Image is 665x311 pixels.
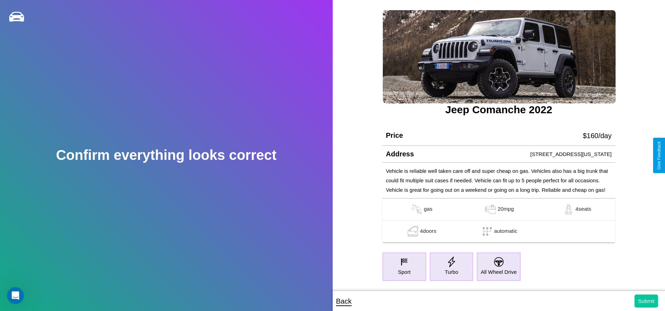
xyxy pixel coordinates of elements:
[7,287,24,304] iframe: Intercom live chat
[494,226,517,237] p: automatic
[386,131,403,140] h4: Price
[386,166,612,195] p: Vehicle is reliable well taken care off and super cheap on gas. Vehicles also has a big trunk tha...
[483,204,497,215] img: gas
[657,141,661,170] div: Give Feedback
[406,226,420,237] img: gas
[497,204,514,215] p: 20 mpg
[398,267,410,277] p: Sport
[382,104,615,116] h3: Jeep Comanche 2022
[530,149,612,159] p: [STREET_ADDRESS][US_STATE]
[562,204,576,215] img: gas
[420,226,436,237] p: 4 doors
[445,267,459,277] p: Turbo
[481,267,517,277] p: All Wheel Drive
[382,198,615,243] table: simple table
[56,147,277,163] h2: Confirm everything looks correct
[583,129,611,142] p: $ 160 /day
[424,204,433,215] p: gas
[386,150,414,158] h4: Address
[635,295,658,307] button: Submit
[576,204,591,215] p: 4 seats
[336,295,352,307] p: Back
[410,204,424,215] img: gas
